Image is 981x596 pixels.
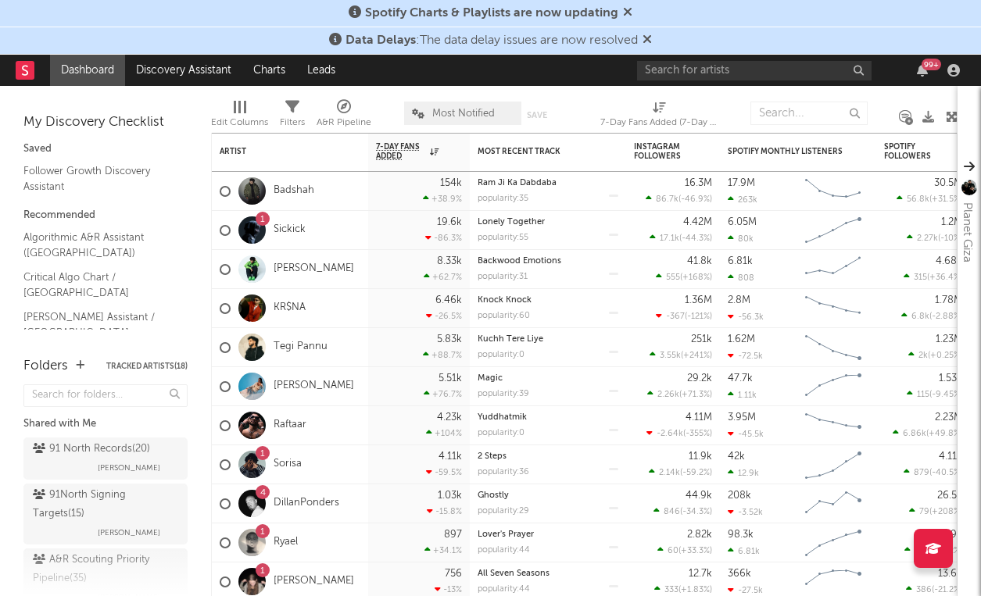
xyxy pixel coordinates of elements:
a: Raftaar [274,419,306,432]
svg: Chart title [798,367,868,406]
div: 2.82k [687,530,712,540]
span: +0.25 % [930,352,960,360]
a: All Seven Seasons [478,569,550,578]
div: ( ) [646,428,712,438]
span: 6.8k [911,312,929,321]
div: 6.05M [728,217,757,227]
span: +1.83 % [681,586,710,594]
a: Ryael [274,536,298,549]
div: A&R Scouting Priority Pipeline ( 35 ) [33,551,174,588]
a: Backwood Emotions [478,257,561,266]
span: -2.88 % [932,312,960,321]
a: Algorithmic A&R Assistant ([GEOGRAPHIC_DATA]) [23,229,172,261]
div: Ram Ji Ka Dabdaba [478,179,618,187]
button: 99+ [917,64,928,77]
a: 91 North Records(20)[PERSON_NAME] [23,437,188,480]
div: 2 Steps [478,452,618,461]
div: 1.11k [728,390,757,400]
div: 756 [445,569,462,579]
div: Edit Columns [211,94,268,139]
div: 808 [728,273,754,283]
div: ( ) [656,311,712,321]
div: popularity: 44 [478,546,530,555]
div: Kuchh Tere Liye [478,335,618,344]
svg: Chart title [798,445,868,484]
a: Charts [242,55,296,86]
div: popularity: 55 [478,234,528,242]
div: popularity: 0 [478,351,525,359]
div: 154k [440,178,462,188]
input: Search... [750,102,868,125]
div: -15.8 % [427,506,462,516]
span: +241 % [683,352,710,360]
a: Ghostly [478,491,509,500]
a: Leads [296,55,346,86]
div: ( ) [904,467,962,477]
div: Most Recent Track [478,147,595,156]
div: 2.8M [728,295,750,305]
a: 2 Steps [478,452,507,461]
div: +62.7 % [424,272,462,282]
input: Search for artists [637,61,872,80]
input: Search for folders... [23,384,188,407]
div: Saved [23,140,188,159]
div: 12.7k [689,569,712,579]
div: 98.3k [728,530,754,540]
div: Planet Giza [958,202,976,262]
div: popularity: 0 [478,429,525,437]
div: A&R Pipeline [317,94,371,139]
span: Data Delays [345,34,416,47]
div: 29.2k [687,373,712,384]
div: Edit Columns [211,113,268,132]
div: -45.5k [728,429,764,439]
div: ( ) [650,233,712,243]
div: ( ) [650,350,712,360]
span: : The data delay issues are now resolved [345,34,638,47]
div: ( ) [901,311,962,321]
div: 1.53k [939,373,962,384]
button: Tracked Artists(18) [106,362,188,370]
div: -59.5 % [426,467,462,477]
a: Yuddhatmik [478,413,527,422]
span: -9.45 % [932,391,960,399]
span: 79 [919,508,929,516]
div: Backwood Emotions [478,257,618,266]
span: 17.1k [660,234,679,243]
div: 7-Day Fans Added (7-Day Fans Added) [600,94,718,139]
a: Lover's Prayer [478,530,534,539]
span: Spotify Charts & Playlists are now updating [365,7,618,20]
span: +33.3 % [681,547,710,555]
div: 6.46k [435,295,462,305]
span: +71.3 % [682,391,710,399]
div: 4.11k [939,451,962,462]
div: +104 % [426,428,462,438]
span: 2.27k [917,234,938,243]
div: Recommended [23,206,188,225]
div: Artist [220,147,337,156]
div: ( ) [897,194,962,204]
div: 12.9k [728,468,759,478]
div: 47.7k [728,373,753,384]
svg: Chart title [798,406,868,445]
div: Spotify Monthly Listeners [728,147,845,156]
div: 5.83k [437,334,462,344]
span: -10 % [940,234,960,243]
svg: Chart title [798,328,868,367]
span: 2.14k [659,469,680,477]
div: 3.95M [728,412,756,423]
a: [PERSON_NAME] [274,262,354,276]
span: 2.26k [657,391,679,399]
div: -13 % [435,584,462,594]
span: [PERSON_NAME] [98,459,160,477]
svg: Chart title [798,211,868,250]
span: 86.7k [656,195,678,204]
div: +76.7 % [424,389,462,399]
a: Tegi Pannu [274,341,328,354]
div: 1.78M [935,295,962,305]
div: Knock Knock [478,296,618,305]
div: 11.9k [689,451,712,462]
div: ( ) [653,506,712,516]
div: Yuddhatmik [478,413,618,422]
div: 4.68k [936,256,962,266]
div: -3.52k [728,507,763,517]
